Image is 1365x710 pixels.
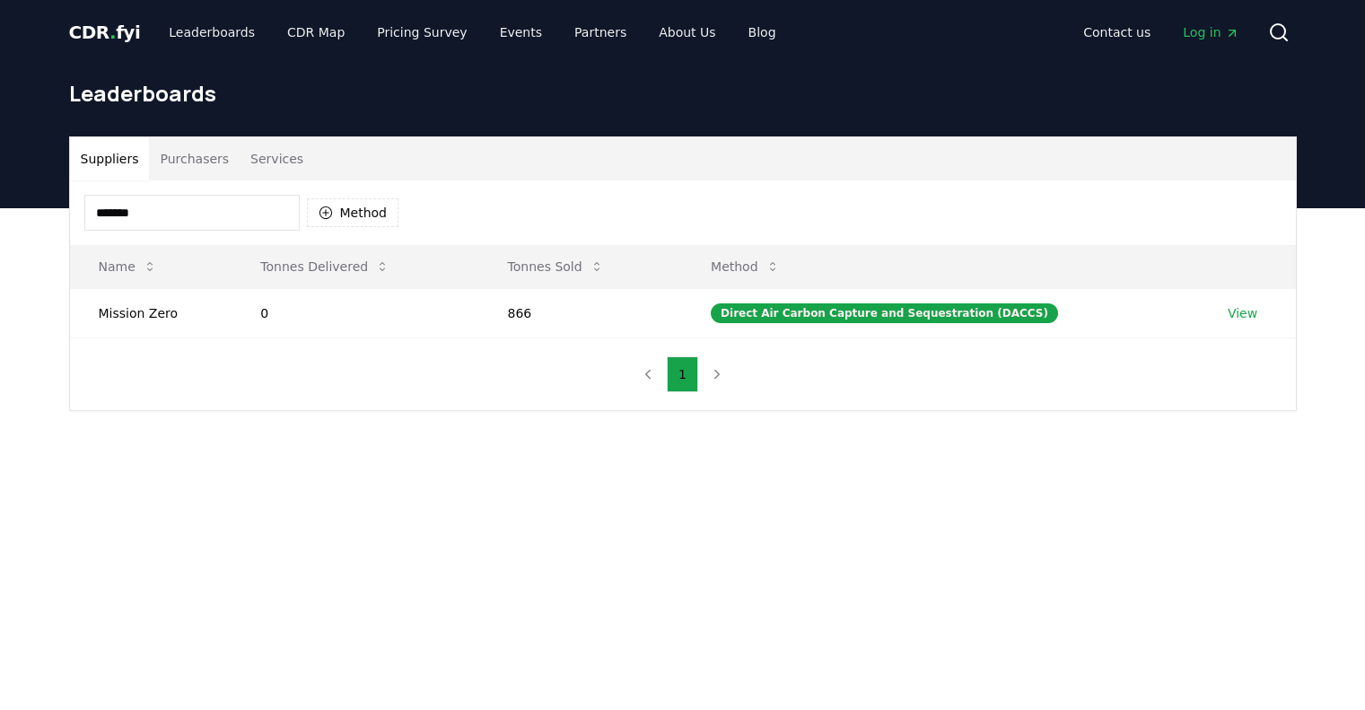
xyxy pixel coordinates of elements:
[560,16,641,48] a: Partners
[154,16,269,48] a: Leaderboards
[84,249,171,285] button: Name
[70,137,150,180] button: Suppliers
[494,249,618,285] button: Tonnes Sold
[246,249,404,285] button: Tonnes Delivered
[240,137,314,180] button: Services
[734,16,791,48] a: Blog
[149,137,240,180] button: Purchasers
[363,16,481,48] a: Pricing Survey
[70,288,232,337] td: Mission Zero
[667,356,698,392] button: 1
[696,249,794,285] button: Method
[69,20,141,45] a: CDR.fyi
[273,16,359,48] a: CDR Map
[1069,16,1165,48] a: Contact us
[486,16,556,48] a: Events
[154,16,790,48] nav: Main
[1168,16,1253,48] a: Log in
[479,288,683,337] td: 866
[1183,23,1238,41] span: Log in
[1228,304,1257,322] a: View
[109,22,116,43] span: .
[644,16,730,48] a: About Us
[69,22,141,43] span: CDR fyi
[232,288,478,337] td: 0
[1069,16,1253,48] nav: Main
[69,79,1297,108] h1: Leaderboards
[307,198,399,227] button: Method
[711,303,1058,323] div: Direct Air Carbon Capture and Sequestration (DACCS)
